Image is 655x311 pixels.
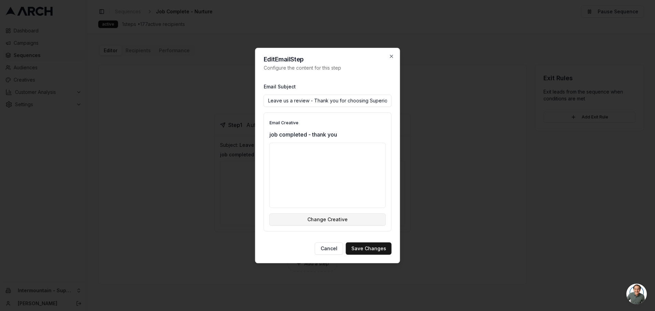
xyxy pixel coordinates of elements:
button: Change Creative [270,213,386,226]
label: Email Creative [270,120,299,125]
p: Configure the content for this step [264,65,392,71]
label: Email Subject [264,84,296,89]
h2: Edit Email Step [264,56,392,62]
button: Cancel [315,242,343,255]
button: Save Changes [346,242,392,255]
p: job completed - thank you [270,130,386,139]
input: Enter email subject line [264,95,392,107]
